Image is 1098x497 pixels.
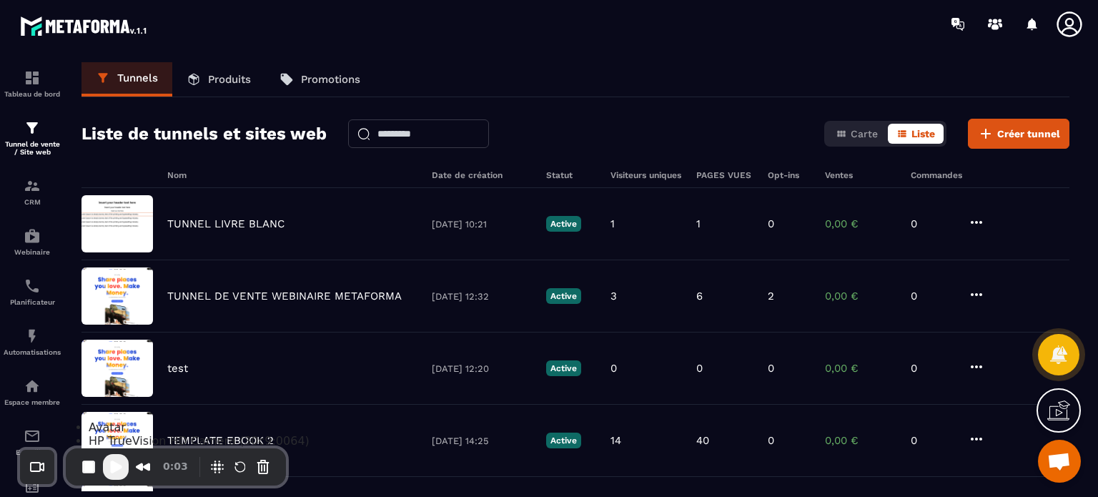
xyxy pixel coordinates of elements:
[81,62,172,97] a: Tunnels
[167,217,285,230] p: TUNNEL LIVRE BLANC
[81,119,327,148] h2: Liste de tunnels et sites web
[911,128,935,139] span: Liste
[208,73,251,86] p: Produits
[167,362,188,375] p: test
[610,290,617,302] p: 3
[24,277,41,295] img: scheduler
[24,428,41,445] img: email
[546,433,581,448] p: Active
[827,124,886,144] button: Carte
[696,170,753,180] h6: PAGES VUES
[888,124,944,144] button: Liste
[81,195,153,252] img: image
[4,217,61,267] a: automationsautomationsWebinaire
[24,69,41,87] img: formation
[4,367,61,417] a: automationsautomationsEspace membre
[4,109,61,167] a: formationformationTunnel de vente / Site web
[546,170,596,180] h6: Statut
[610,217,615,230] p: 1
[432,170,532,180] h6: Date de création
[4,59,61,109] a: formationformationTableau de bord
[825,217,896,230] p: 0,00 €
[825,434,896,447] p: 0,00 €
[4,348,61,356] p: Automatisations
[167,290,402,302] p: TUNNEL DE VENTE WEBINAIRE METAFORMA
[546,360,581,376] p: Active
[24,119,41,137] img: formation
[911,362,954,375] p: 0
[24,378,41,395] img: automations
[546,288,581,304] p: Active
[696,362,703,375] p: 0
[825,290,896,302] p: 0,00 €
[20,13,149,39] img: logo
[768,290,774,302] p: 2
[4,198,61,206] p: CRM
[696,217,701,230] p: 1
[4,90,61,98] p: Tableau de bord
[265,62,375,97] a: Promotions
[825,362,896,375] p: 0,00 €
[301,73,360,86] p: Promotions
[24,328,41,345] img: automations
[24,227,41,245] img: automations
[4,267,61,317] a: schedulerschedulerPlanificateur
[696,434,709,447] p: 40
[768,217,774,230] p: 0
[81,267,153,325] img: image
[610,434,621,447] p: 14
[610,362,617,375] p: 0
[768,434,774,447] p: 0
[997,127,1060,141] span: Créer tunnel
[167,170,417,180] h6: Nom
[968,119,1069,149] button: Créer tunnel
[911,290,954,302] p: 0
[4,140,61,156] p: Tunnel de vente / Site web
[911,434,954,447] p: 0
[1038,440,1081,483] a: Ouvrir le chat
[4,398,61,406] p: Espace membre
[851,128,878,139] span: Carte
[24,478,41,495] img: accountant
[610,170,682,180] h6: Visiteurs uniques
[4,248,61,256] p: Webinaire
[24,177,41,195] img: formation
[432,363,532,374] p: [DATE] 12:20
[432,436,532,446] p: [DATE] 14:25
[4,298,61,306] p: Planificateur
[911,217,954,230] p: 0
[172,62,265,97] a: Produits
[768,362,774,375] p: 0
[546,216,581,232] p: Active
[432,219,532,230] p: [DATE] 10:21
[696,290,703,302] p: 6
[911,170,962,180] h6: Commandes
[117,72,158,84] p: Tunnels
[825,170,896,180] h6: Ventes
[4,167,61,217] a: formationformationCRM
[81,340,153,397] img: image
[4,448,61,456] p: E-mailing
[4,317,61,367] a: automationsautomationsAutomatisations
[768,170,811,180] h6: Opt-ins
[4,417,61,467] a: emailemailE-mailing
[432,291,532,302] p: [DATE] 12:32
